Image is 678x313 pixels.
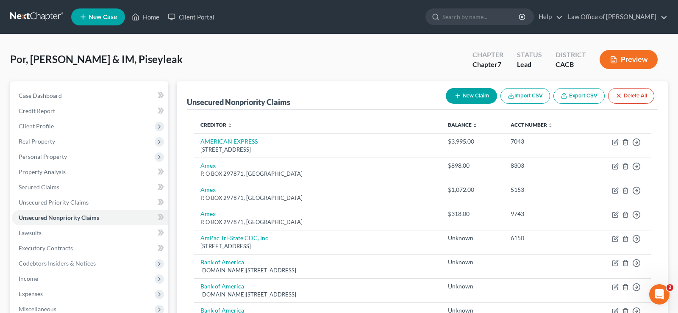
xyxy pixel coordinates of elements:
[19,305,56,313] span: Miscellaneous
[200,218,434,226] div: P. O BOX 297871, [GEOGRAPHIC_DATA]
[448,282,497,291] div: Unknown
[472,50,503,60] div: Chapter
[200,210,216,217] a: Amex
[448,137,497,146] div: $3,995.00
[200,186,216,193] a: Amex
[200,258,244,266] a: Bank of America
[19,138,55,145] span: Real Property
[511,210,578,218] div: 9743
[534,9,563,25] a: Help
[200,194,434,202] div: P. O BOX 297871, [GEOGRAPHIC_DATA]
[548,123,553,128] i: unfold_more
[19,92,62,99] span: Case Dashboard
[448,210,497,218] div: $318.00
[19,229,42,236] span: Lawsuits
[448,122,478,128] a: Balance unfold_more
[12,210,168,225] a: Unsecured Nonpriority Claims
[517,60,542,69] div: Lead
[608,88,654,104] button: Delete All
[200,122,232,128] a: Creditor unfold_more
[89,14,117,20] span: New Case
[200,266,434,274] div: [DOMAIN_NAME][STREET_ADDRESS]
[200,146,434,154] div: [STREET_ADDRESS]
[12,241,168,256] a: Executory Contracts
[472,60,503,69] div: Chapter
[448,258,497,266] div: Unknown
[12,103,168,119] a: Credit Report
[19,199,89,206] span: Unsecured Priority Claims
[187,97,290,107] div: Unsecured Nonpriority Claims
[19,107,55,114] span: Credit Report
[556,60,586,69] div: CACB
[227,123,232,128] i: unfold_more
[12,225,168,241] a: Lawsuits
[497,60,501,68] span: 7
[511,137,578,146] div: 7043
[511,234,578,242] div: 6150
[600,50,658,69] button: Preview
[19,183,59,191] span: Secured Claims
[19,275,38,282] span: Income
[511,122,553,128] a: Acct Number unfold_more
[500,88,550,104] button: Import CSV
[472,123,478,128] i: unfold_more
[442,9,520,25] input: Search by name...
[200,291,434,299] div: [DOMAIN_NAME][STREET_ADDRESS]
[200,242,434,250] div: [STREET_ADDRESS]
[564,9,667,25] a: Law Office of [PERSON_NAME]
[12,180,168,195] a: Secured Claims
[667,284,673,291] span: 2
[19,260,96,267] span: Codebtors Insiders & Notices
[517,50,542,60] div: Status
[19,122,54,130] span: Client Profile
[12,88,168,103] a: Case Dashboard
[448,234,497,242] div: Unknown
[511,161,578,170] div: 8303
[19,153,67,160] span: Personal Property
[10,53,183,65] span: Por, [PERSON_NAME] & IM, Piseyleak
[200,138,258,145] a: AMERICAN EXPRESS
[200,162,216,169] a: Amex
[553,88,605,104] a: Export CSV
[19,290,43,297] span: Expenses
[12,164,168,180] a: Property Analysis
[200,283,244,290] a: Bank of America
[164,9,219,25] a: Client Portal
[19,244,73,252] span: Executory Contracts
[19,168,66,175] span: Property Analysis
[511,186,578,194] div: 5153
[200,234,268,241] a: AmPac Tri-State CDC, Inc
[556,50,586,60] div: District
[128,9,164,25] a: Home
[200,170,434,178] div: P. O BOX 297871, [GEOGRAPHIC_DATA]
[448,161,497,170] div: $898.00
[448,186,497,194] div: $1,072.00
[649,284,670,305] iframe: Intercom live chat
[19,214,99,221] span: Unsecured Nonpriority Claims
[12,195,168,210] a: Unsecured Priority Claims
[446,88,497,104] button: New Claim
